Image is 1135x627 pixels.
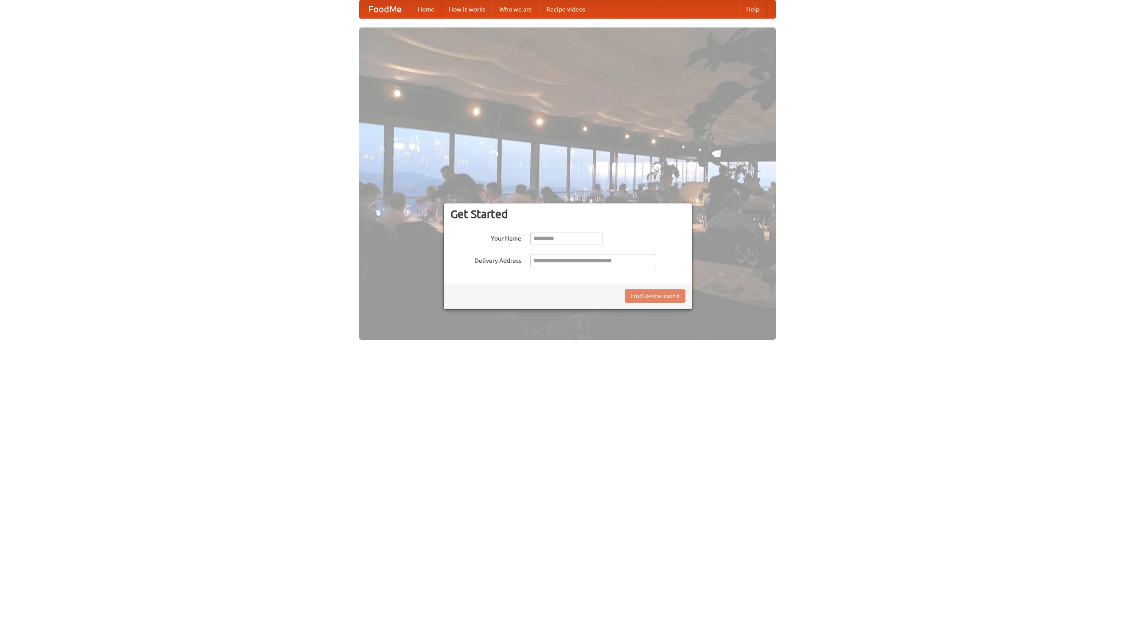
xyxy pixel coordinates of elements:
a: FoodMe [360,0,411,18]
label: Delivery Address [450,254,521,265]
button: Find Restaurants! [625,289,685,303]
a: Who we are [492,0,539,18]
a: How it works [442,0,492,18]
a: Help [739,0,767,18]
label: Your Name [450,232,521,243]
a: Recipe videos [539,0,592,18]
h3: Get Started [450,207,685,221]
a: Home [411,0,442,18]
